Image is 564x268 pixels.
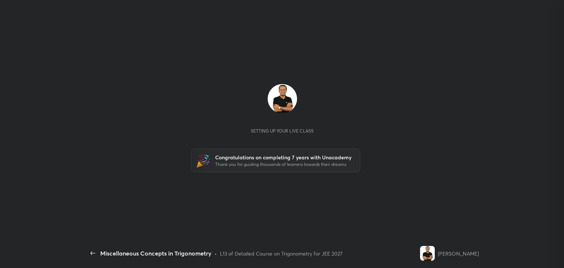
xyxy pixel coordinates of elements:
div: Miscellaneous Concepts in Trigonometry [100,249,211,258]
div: • [214,250,217,257]
img: fe4b8a03a1bf418596e07c738c76a6a1.jpg [420,246,435,261]
img: fe4b8a03a1bf418596e07c738c76a6a1.jpg [268,84,297,113]
div: L13 of Detailed Course on Trigonometry for JEE 2027 [220,250,343,257]
div: [PERSON_NAME] [438,250,479,257]
div: Setting up your live class [251,128,314,134]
